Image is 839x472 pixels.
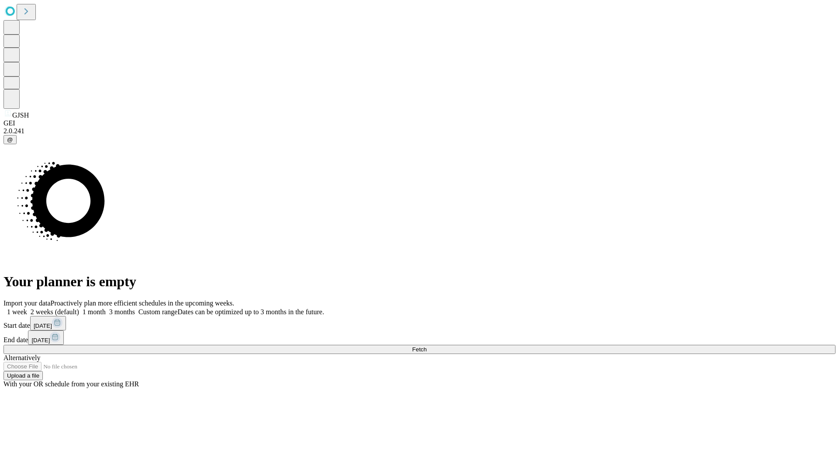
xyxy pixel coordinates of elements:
button: [DATE] [30,316,66,330]
span: [DATE] [34,323,52,329]
span: 3 months [109,308,135,316]
span: Fetch [412,346,426,353]
span: Alternatively [3,354,40,361]
div: GEI [3,119,836,127]
span: Dates can be optimized up to 3 months in the future. [177,308,324,316]
div: 2.0.241 [3,127,836,135]
span: 1 week [7,308,27,316]
span: Custom range [139,308,177,316]
span: With your OR schedule from your existing EHR [3,380,139,388]
button: @ [3,135,17,144]
button: [DATE] [28,330,64,345]
span: @ [7,136,13,143]
div: End date [3,330,836,345]
h1: Your planner is empty [3,274,836,290]
span: GJSH [12,111,29,119]
span: 2 weeks (default) [31,308,79,316]
span: [DATE] [31,337,50,344]
span: 1 month [83,308,106,316]
span: Proactively plan more efficient schedules in the upcoming weeks. [51,299,234,307]
span: Import your data [3,299,51,307]
button: Upload a file [3,371,43,380]
button: Fetch [3,345,836,354]
div: Start date [3,316,836,330]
